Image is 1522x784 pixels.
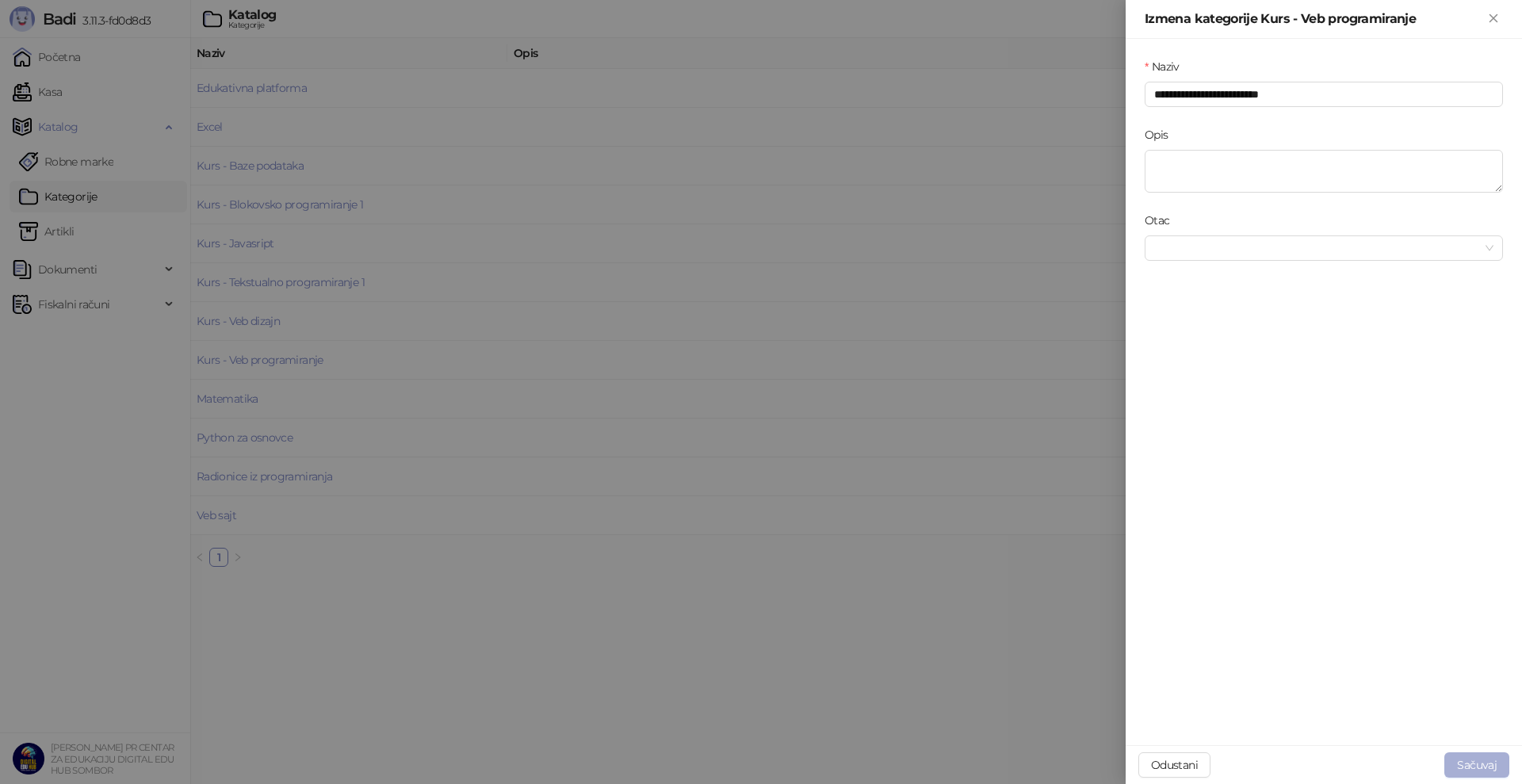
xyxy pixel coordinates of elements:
button: Zatvori [1484,10,1503,29]
input: Naziv [1145,82,1503,107]
label: Naziv [1145,58,1189,75]
label: Otac [1145,212,1180,229]
div: Izmena kategorije Kurs - Veb programiranje [1145,10,1484,29]
label: Opis [1145,126,1178,143]
button: Sačuvaj [1444,752,1509,778]
button: Odustani [1138,752,1210,778]
textarea: Opis [1145,150,1503,193]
